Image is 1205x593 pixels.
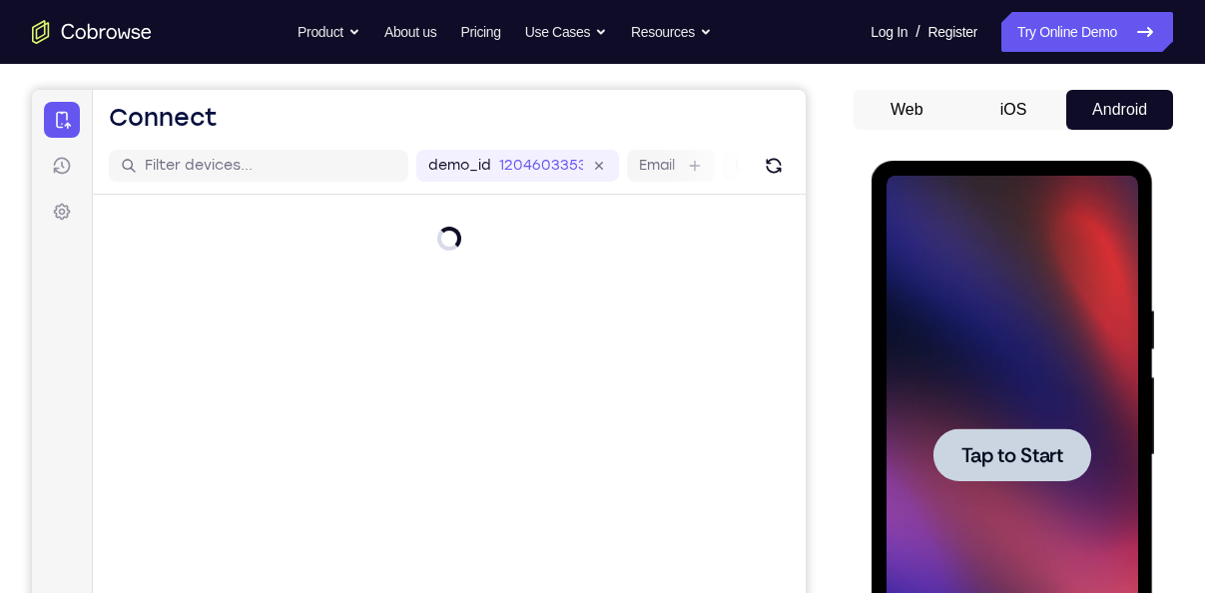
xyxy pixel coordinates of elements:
a: About us [384,12,436,52]
button: Tap to Start [62,268,220,320]
button: Product [298,12,360,52]
a: Register [928,12,977,52]
a: Go to the home page [32,20,152,44]
span: / [915,20,919,44]
button: Web [854,90,960,130]
a: Pricing [460,12,500,52]
button: Android [1066,90,1173,130]
a: Log In [871,12,907,52]
button: Resources [631,12,712,52]
button: Use Cases [525,12,607,52]
a: Try Online Demo [1001,12,1173,52]
button: iOS [960,90,1067,130]
span: Tap to Start [90,285,192,304]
